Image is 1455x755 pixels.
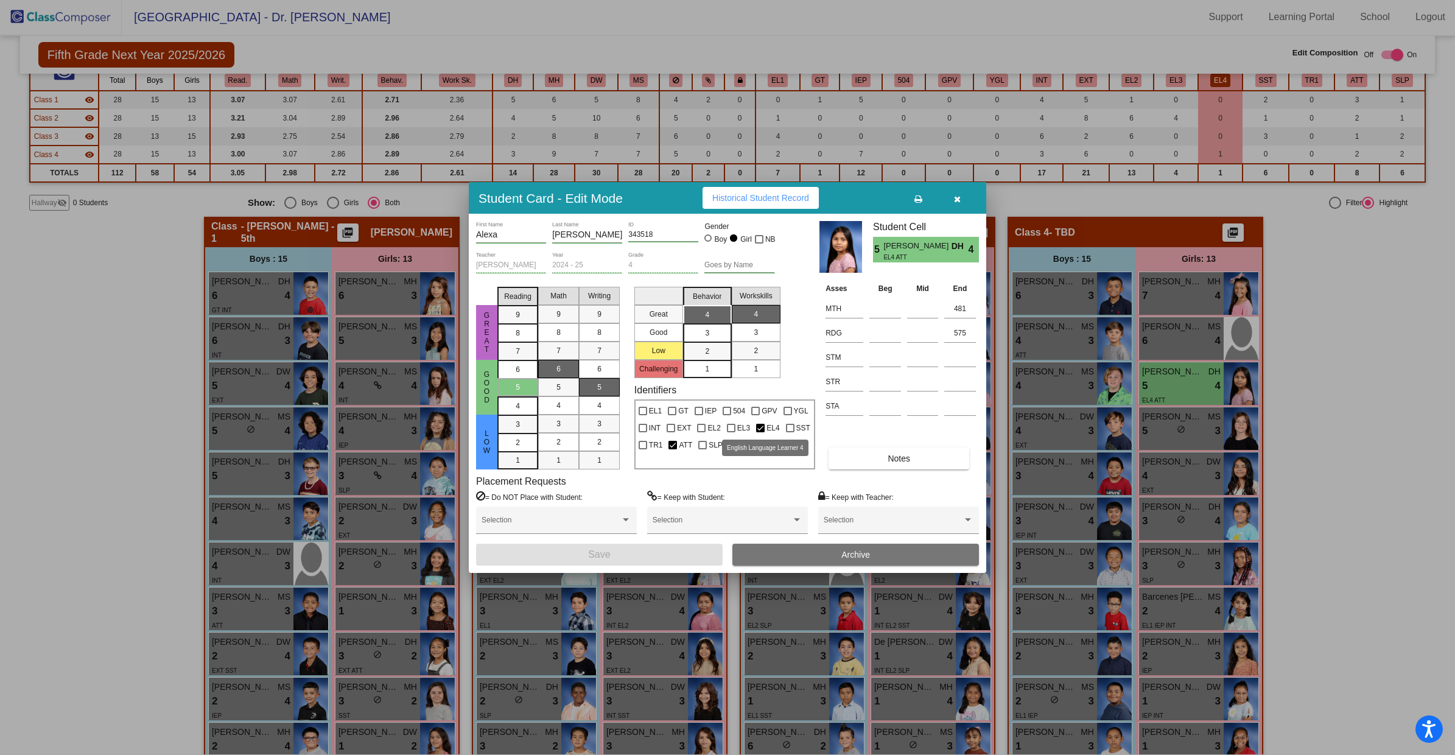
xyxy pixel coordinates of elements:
[516,364,520,375] span: 6
[762,404,777,418] span: GPV
[552,261,622,270] input: year
[597,345,601,356] span: 7
[705,404,717,418] span: IEP
[705,309,709,320] span: 4
[818,491,894,503] label: = Keep with Teacher:
[597,309,601,320] span: 9
[516,328,520,339] span: 8
[516,309,520,320] span: 9
[829,448,969,469] button: Notes
[873,221,979,233] h3: Student Cell
[482,429,493,455] span: Low
[754,363,758,374] span: 1
[588,549,610,560] span: Save
[794,404,808,418] span: YGL
[516,401,520,412] span: 4
[597,437,601,448] span: 2
[826,373,863,391] input: assessment
[952,240,969,253] span: DH
[841,550,870,560] span: Archive
[941,282,979,295] th: End
[516,382,520,393] span: 5
[704,221,774,232] mat-label: Gender
[765,232,776,247] span: NB
[556,382,561,393] span: 5
[516,437,520,448] span: 2
[479,191,623,206] h3: Student Card - Edit Mode
[888,454,910,463] span: Notes
[705,346,709,357] span: 2
[556,345,561,356] span: 7
[737,421,750,435] span: EL3
[733,404,745,418] span: 504
[707,421,720,435] span: EL2
[550,290,567,301] span: Math
[556,363,561,374] span: 6
[754,345,758,356] span: 2
[482,370,493,404] span: Good
[476,491,583,503] label: = Do NOT Place with Student:
[873,242,883,257] span: 5
[556,309,561,320] span: 9
[740,234,752,245] div: Girl
[754,309,758,320] span: 4
[556,418,561,429] span: 3
[556,327,561,338] span: 8
[634,384,676,396] label: Identifiers
[883,240,951,253] span: [PERSON_NAME]
[796,421,810,435] span: SST
[628,231,698,239] input: Enter ID
[597,418,601,429] span: 3
[709,438,723,452] span: SLP
[677,421,691,435] span: EXT
[516,455,520,466] span: 1
[826,300,863,318] input: assessment
[754,327,758,338] span: 3
[969,242,979,257] span: 4
[476,476,566,487] label: Placement Requests
[516,419,520,430] span: 3
[476,261,546,270] input: teacher
[732,544,979,566] button: Archive
[679,438,692,452] span: ATT
[826,348,863,367] input: assessment
[649,404,662,418] span: EL1
[597,363,601,374] span: 6
[628,261,698,270] input: grade
[504,291,531,302] span: Reading
[597,400,601,411] span: 4
[826,324,863,342] input: assessment
[703,187,819,209] button: Historical Student Record
[766,421,779,435] span: EL4
[649,421,661,435] span: INT
[704,261,774,270] input: goes by name
[712,193,809,203] span: Historical Student Record
[556,437,561,448] span: 2
[597,455,601,466] span: 1
[678,404,689,418] span: GT
[556,455,561,466] span: 1
[588,290,611,301] span: Writing
[714,234,727,245] div: Boy
[866,282,904,295] th: Beg
[705,363,709,374] span: 1
[740,290,773,301] span: Workskills
[482,311,493,354] span: Great
[904,282,941,295] th: Mid
[822,282,866,295] th: Asses
[705,328,709,339] span: 3
[597,382,601,393] span: 5
[516,346,520,357] span: 7
[693,291,721,302] span: Behavior
[649,438,663,452] span: TR1
[647,491,725,503] label: = Keep with Student:
[556,400,561,411] span: 4
[597,327,601,338] span: 8
[826,397,863,415] input: assessment
[883,253,942,262] span: EL4 ATT
[476,544,723,566] button: Save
